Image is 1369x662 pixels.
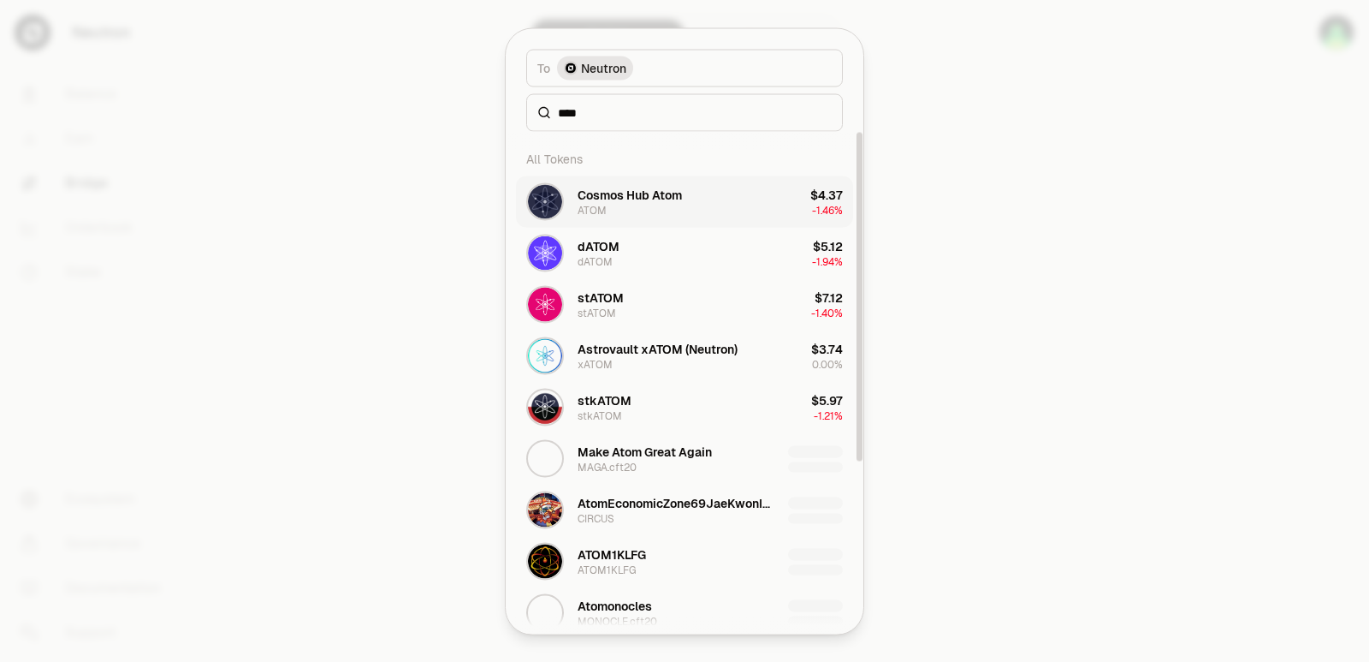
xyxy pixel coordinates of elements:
[516,381,853,432] button: stkATOM LogostkATOMstkATOM$5.97-1.21%
[516,227,853,278] button: dATOM LogodATOMdATOM$5.12-1.94%
[578,614,657,628] div: MONOCLE.cft20
[813,237,843,254] div: $5.12
[811,340,843,357] div: $3.74
[578,340,738,357] div: Astrovault xATOM (Neutron)
[537,59,550,76] span: To
[516,176,853,227] button: ATOM LogoCosmos Hub AtomATOM$4.37-1.46%
[516,141,853,176] div: All Tokens
[812,203,843,217] span: -1.46%
[811,306,843,319] span: -1.40%
[578,460,637,474] div: MAGA.cft20
[815,289,843,306] div: $7.12
[516,330,853,381] button: xATOM LogoAstrovault xATOM (Neutron)xATOM$3.740.00%
[516,432,853,484] button: MAGA.cft20 LogoMake Atom Great AgainMAGA.cft20
[812,357,843,371] span: 0.00%
[578,237,619,254] div: dATOM
[578,203,607,217] div: ATOM
[578,306,616,319] div: stATOM
[578,186,682,203] div: Cosmos Hub Atom
[578,546,646,563] div: ATOM1KLFG
[810,186,843,203] div: $4.37
[528,492,562,527] img: CIRCUS Logo
[812,254,843,268] span: -1.94%
[814,409,843,422] span: -1.21%
[578,409,622,422] div: stkATOM
[516,587,853,638] button: MONOCLE.cft20 LogoAtomonoclesMONOCLE.cft20
[526,49,843,86] button: ToNeutron LogoNeutron
[578,391,631,409] div: stkATOM
[578,597,652,614] div: Atomonocles
[564,61,578,75] img: Neutron Logo
[578,443,712,460] div: Make Atom Great Again
[528,390,562,424] img: stkATOM Logo
[578,254,613,268] div: dATOM
[516,535,853,587] button: ATOM1KLFG LogoATOM1KLFGATOM1KLFG
[528,544,562,578] img: ATOM1KLFG Logo
[516,278,853,330] button: stATOM LogostATOMstATOM$7.12-1.40%
[516,484,853,535] button: CIRCUS LogoAtomEconomicZone69JaeKwonInuCIRCUS
[578,511,614,525] div: CIRCUS
[528,338,562,373] img: xATOM Logo
[578,289,624,306] div: stATOM
[578,494,774,511] div: AtomEconomicZone69JaeKwonInu
[581,59,626,76] span: Neutron
[528,287,562,321] img: stATOM Logo
[811,391,843,409] div: $5.97
[578,357,613,371] div: xATOM
[578,563,636,576] div: ATOM1KLFG
[528,236,562,270] img: dATOM Logo
[528,184,562,218] img: ATOM Logo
